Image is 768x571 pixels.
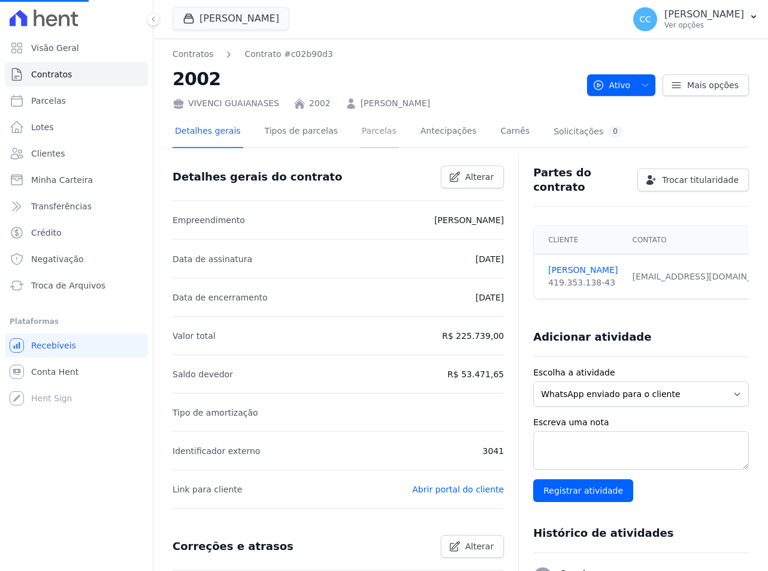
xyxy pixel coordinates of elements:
[173,116,243,148] a: Detalhes gerais
[664,20,744,30] p: Ver opções
[476,290,504,305] p: [DATE]
[173,444,260,458] p: Identificador externo
[476,252,504,266] p: [DATE]
[31,253,84,265] span: Negativação
[244,48,332,61] a: Contrato #c02b90d3
[465,171,494,183] span: Alterar
[173,65,577,92] h2: 2002
[5,115,148,139] a: Lotes
[687,79,739,91] span: Mais opções
[412,485,504,494] a: Abrir portal do cliente
[173,329,216,343] p: Valor total
[548,264,618,277] a: [PERSON_NAME]
[5,62,148,86] a: Contratos
[5,168,148,192] a: Minha Carteira
[442,329,504,343] p: R$ 225.739,00
[664,8,744,20] p: [PERSON_NAME]
[637,169,749,191] a: Trocar titularidade
[173,539,294,554] h3: Correções e atrasos
[359,116,399,148] a: Parcelas
[31,42,79,54] span: Visão Geral
[554,126,622,137] div: Solicitações
[548,277,618,289] div: 419.353.138-43
[5,333,148,357] a: Recebíveis
[31,280,105,291] span: Troca de Arquivos
[5,360,148,384] a: Conta Hent
[173,482,242,497] p: Link para cliente
[31,339,76,351] span: Recebíveis
[587,74,656,96] button: Ativo
[31,148,65,160] span: Clientes
[5,221,148,245] a: Crédito
[31,200,92,212] span: Transferências
[31,68,72,80] span: Contratos
[173,97,279,110] div: VIVENCI GUAIANASES
[498,116,532,148] a: Carnês
[663,74,749,96] a: Mais opções
[5,274,148,297] a: Troca de Arquivos
[5,89,148,113] a: Parcelas
[31,366,78,378] span: Conta Hent
[483,444,504,458] p: 3041
[434,213,504,227] p: [PERSON_NAME]
[639,15,651,23] span: CC
[10,314,143,329] div: Plataformas
[173,48,333,61] nav: Breadcrumb
[624,2,768,36] button: CC [PERSON_NAME] Ver opções
[309,97,331,110] a: 2002
[533,166,628,194] h3: Partes do contrato
[173,213,245,227] p: Empreendimento
[533,366,749,379] label: Escolha a atividade
[5,36,148,60] a: Visão Geral
[262,116,340,148] a: Tipos de parcelas
[173,252,252,266] p: Data de assinatura
[5,247,148,271] a: Negativação
[418,116,479,148] a: Antecipações
[551,116,625,148] a: Solicitações0
[173,170,342,184] h3: Detalhes gerais do contrato
[31,95,66,107] span: Parcelas
[608,126,622,137] div: 0
[533,526,673,540] h3: Histórico de atividades
[533,330,651,344] h3: Adicionar atividade
[31,227,62,239] span: Crédito
[592,74,631,96] span: Ativo
[533,479,633,502] input: Registrar atividade
[5,142,148,166] a: Clientes
[173,405,258,420] p: Tipo de amortização
[441,166,504,188] a: Alterar
[5,194,148,218] a: Transferências
[662,174,739,186] span: Trocar titularidade
[533,416,749,429] label: Escreva uma nota
[441,535,504,558] a: Alterar
[31,174,93,186] span: Minha Carteira
[448,367,504,381] p: R$ 53.471,65
[173,367,233,381] p: Saldo devedor
[31,121,54,133] span: Lotes
[173,48,577,61] nav: Breadcrumb
[361,97,430,110] a: [PERSON_NAME]
[173,290,268,305] p: Data de encerramento
[465,540,494,552] span: Alterar
[173,7,289,30] button: [PERSON_NAME]
[173,48,213,61] a: Contratos
[534,226,625,254] th: Cliente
